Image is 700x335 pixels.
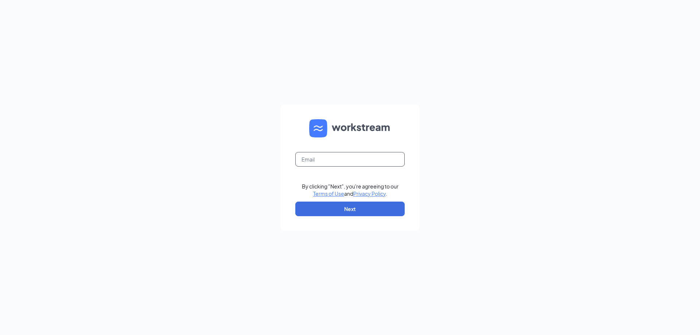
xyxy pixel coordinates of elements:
img: WS logo and Workstream text [309,119,391,137]
button: Next [295,202,405,216]
input: Email [295,152,405,167]
div: By clicking "Next", you're agreeing to our and . [302,183,398,197]
a: Privacy Policy [353,190,386,197]
a: Terms of Use [313,190,344,197]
